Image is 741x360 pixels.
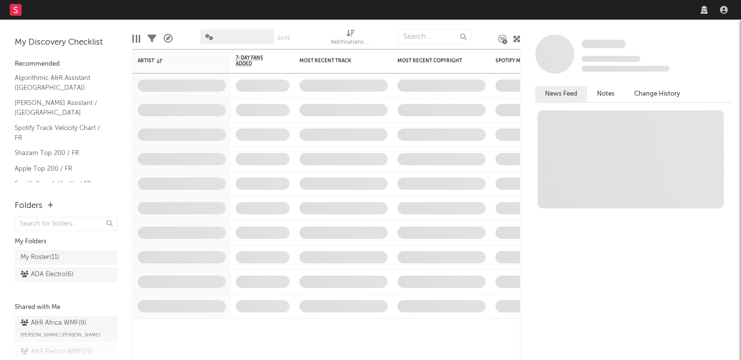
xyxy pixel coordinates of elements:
a: Spotify Search Virality / FR [15,179,108,189]
a: My Roster(11) [15,250,118,265]
div: Spotify Monthly Listeners [495,58,569,64]
button: Change History [624,86,690,102]
input: Search for folders... [15,217,118,231]
div: Most Recent Copyright [397,58,471,64]
div: Folders [15,200,43,212]
button: News Feed [535,86,587,102]
div: My Roster ( 11 ) [21,252,59,263]
div: ADA Electro ( 6 ) [21,269,74,281]
div: A&R Electro WMF ( 25 ) [21,346,93,358]
div: Notifications (Artist) [331,25,370,53]
a: A&R Africa WMF(9)[PERSON_NAME] [PERSON_NAME] [15,316,118,342]
button: Save [277,35,290,41]
a: Shazam Top 200 / FR [15,148,108,158]
button: Notes [587,86,624,102]
div: Artist [138,58,211,64]
div: Edit Columns [132,25,140,53]
a: Apple Top 200 / FR [15,163,108,174]
a: [PERSON_NAME] Assistant / [GEOGRAPHIC_DATA] [15,98,108,118]
span: Some Artist [582,40,626,48]
a: ADA Electro(6) [15,267,118,282]
div: Shared with Me [15,302,118,313]
div: My Discovery Checklist [15,37,118,49]
input: Search... [398,29,471,44]
a: Algorithmic A&R Assistant ([GEOGRAPHIC_DATA]) [15,73,108,93]
div: A&R Africa WMF ( 9 ) [21,317,86,329]
a: Some Artist [582,39,626,49]
a: Spotify Track Velocity Chart / FR [15,123,108,143]
span: [PERSON_NAME] [PERSON_NAME] [21,329,100,341]
div: Recommended [15,58,118,70]
span: 0 fans last week [582,66,669,72]
div: A&R Pipeline [164,25,173,53]
div: Filters [148,25,156,53]
div: Notifications (Artist) [331,37,370,49]
div: My Folders [15,236,118,248]
span: Tracking Since: [DATE] [582,56,641,62]
span: 7-Day Fans Added [236,55,275,67]
div: Most Recent Track [299,58,373,64]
